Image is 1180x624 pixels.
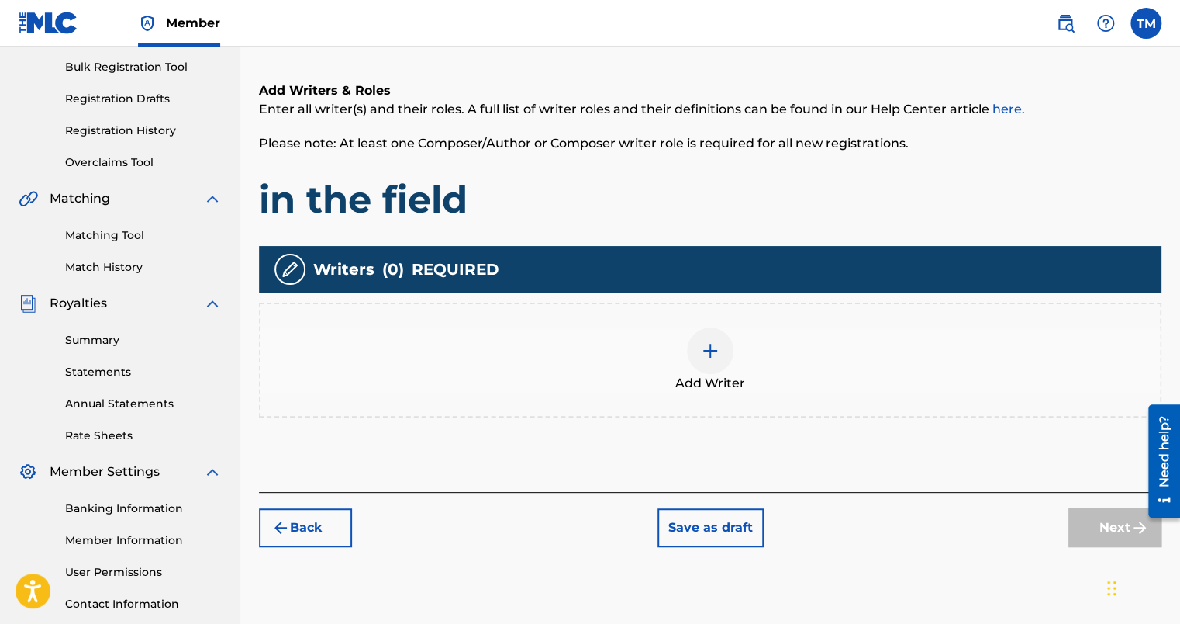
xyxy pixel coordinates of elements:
[281,260,299,279] img: writers
[65,564,222,581] a: User Permissions
[992,102,1025,116] a: here.
[259,102,1025,116] span: Enter all writer(s) and their roles. A full list of writer roles and their definitions can be fou...
[203,294,222,313] img: expand
[203,463,222,481] img: expand
[19,189,38,208] img: Matching
[657,508,764,547] button: Save as draft
[19,294,37,313] img: Royalties
[1137,399,1180,524] iframe: Resource Center
[65,154,222,171] a: Overclaims Tool
[65,396,222,412] a: Annual Statements
[259,136,909,151] span: Please note: At least one Composer/Author or Composer writer role is required for all new registr...
[166,14,220,32] span: Member
[259,81,1161,100] h6: Add Writers & Roles
[1102,549,1180,624] iframe: Chat Widget
[65,364,222,380] a: Statements
[50,189,110,208] span: Matching
[701,341,719,360] img: add
[50,463,160,481] span: Member Settings
[1050,8,1081,39] a: Public Search
[65,123,222,139] a: Registration History
[1096,14,1115,33] img: help
[259,176,1161,223] h1: in the field
[259,508,352,547] button: Back
[19,12,78,34] img: MLC Logo
[313,258,374,281] span: Writers
[203,189,222,208] img: expand
[675,374,745,393] span: Add Writer
[412,258,499,281] span: REQUIRED
[65,428,222,444] a: Rate Sheets
[65,59,222,75] a: Bulk Registration Tool
[19,463,37,481] img: Member Settings
[65,259,222,276] a: Match History
[50,294,107,313] span: Royalties
[1107,565,1116,612] div: Drag
[65,332,222,348] a: Summary
[1090,8,1121,39] div: Help
[271,518,290,537] img: 7ee5dd4eb1f8a8e3ef2f.svg
[1130,8,1161,39] div: User Menu
[65,596,222,612] a: Contact Information
[65,227,222,244] a: Matching Tool
[382,258,404,281] span: ( 0 )
[65,91,222,107] a: Registration Drafts
[138,14,157,33] img: Top Rightsholder
[1056,14,1075,33] img: search
[65,532,222,549] a: Member Information
[65,501,222,517] a: Banking Information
